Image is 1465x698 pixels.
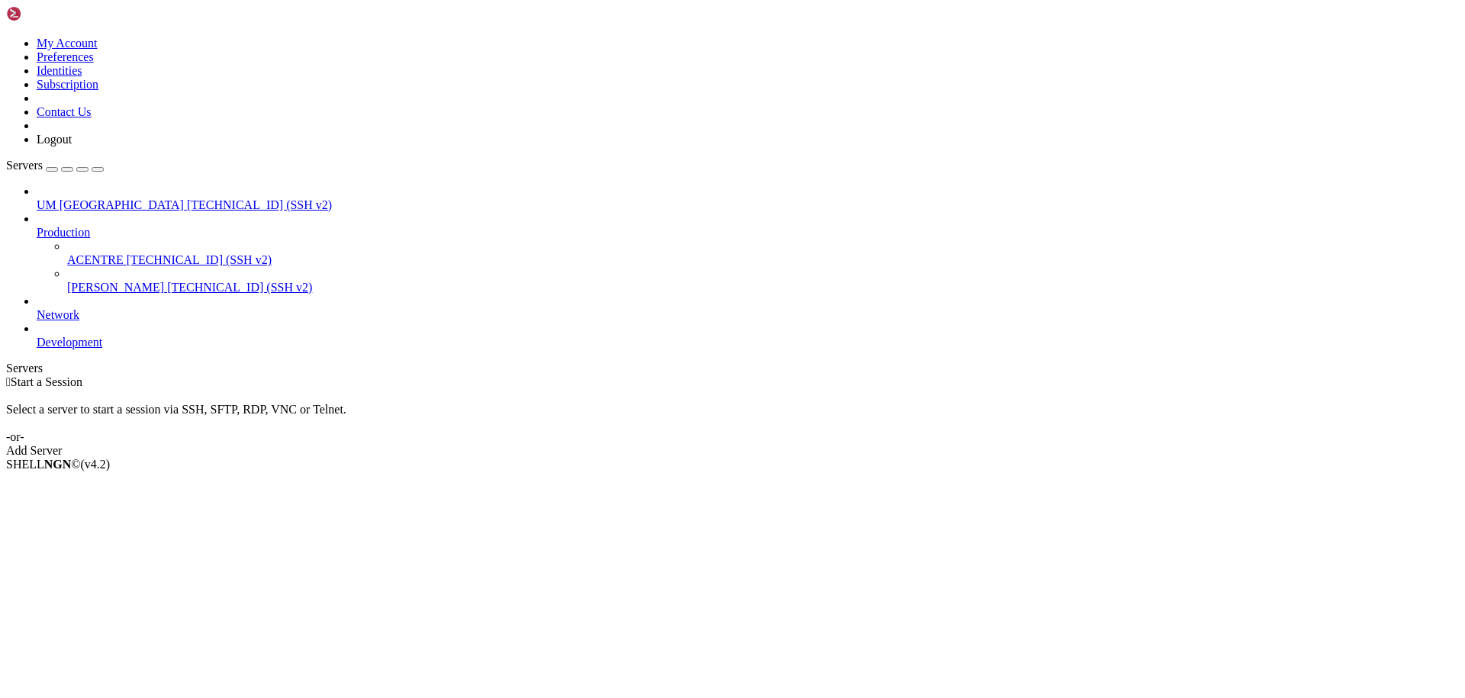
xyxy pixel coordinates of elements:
[37,336,102,349] span: Development
[37,226,90,239] span: Production
[37,308,79,321] span: Network
[37,322,1459,349] li: Development
[37,105,92,118] a: Contact Us
[67,253,124,266] span: ACENTRE
[37,226,1459,240] a: Production
[37,185,1459,212] li: UM [GEOGRAPHIC_DATA] [TECHNICAL_ID] (SSH v2)
[67,281,164,294] span: [PERSON_NAME]
[6,362,1459,375] div: Servers
[37,78,98,91] a: Subscription
[187,198,332,211] span: [TECHNICAL_ID] (SSH v2)
[67,267,1459,294] li: [PERSON_NAME] [TECHNICAL_ID] (SSH v2)
[6,458,110,471] span: SHELL ©
[44,458,72,471] b: NGN
[37,37,98,50] a: My Account
[81,458,111,471] span: 4.2.0
[6,159,104,172] a: Servers
[37,212,1459,294] li: Production
[6,444,1459,458] div: Add Server
[67,240,1459,267] li: ACENTRE [TECHNICAL_ID] (SSH v2)
[37,336,1459,349] a: Development
[37,294,1459,322] li: Network
[37,198,1459,212] a: UM [GEOGRAPHIC_DATA] [TECHNICAL_ID] (SSH v2)
[167,281,312,294] span: [TECHNICAL_ID] (SSH v2)
[6,159,43,172] span: Servers
[37,50,94,63] a: Preferences
[37,308,1459,322] a: Network
[6,6,94,21] img: Shellngn
[37,64,82,77] a: Identities
[37,133,72,146] a: Logout
[67,253,1459,267] a: ACENTRE [TECHNICAL_ID] (SSH v2)
[127,253,272,266] span: [TECHNICAL_ID] (SSH v2)
[11,375,82,388] span: Start a Session
[6,389,1459,444] div: Select a server to start a session via SSH, SFTP, RDP, VNC or Telnet. -or-
[37,198,184,211] span: UM [GEOGRAPHIC_DATA]
[67,281,1459,294] a: [PERSON_NAME] [TECHNICAL_ID] (SSH v2)
[6,375,11,388] span: 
